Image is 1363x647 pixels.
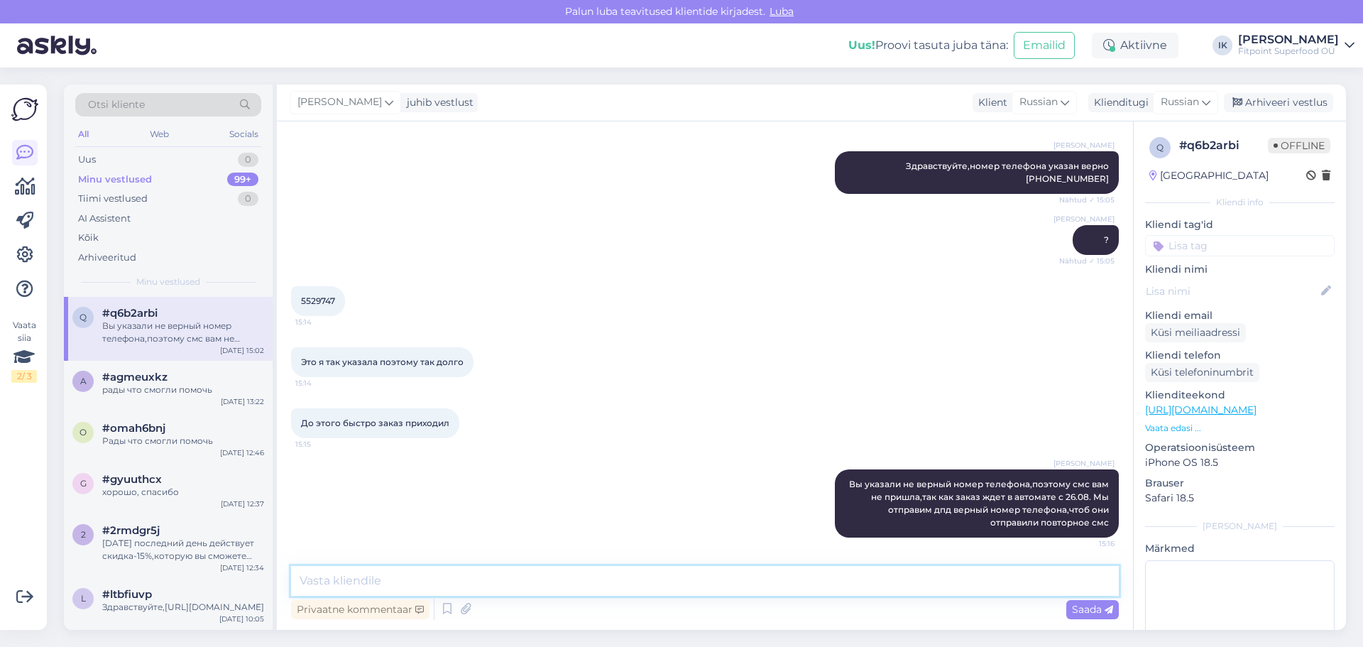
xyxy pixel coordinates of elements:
div: Klienditugi [1088,95,1149,110]
span: #agmeuxkz [102,371,168,384]
span: Offline [1268,138,1330,153]
span: 2 [81,529,86,540]
div: [DATE] 13:22 [221,396,264,407]
div: Proovi tasuta juba täna: [848,37,1008,54]
span: Luba [765,5,798,18]
div: Рады что смогли помочь [102,435,264,447]
span: a [80,376,87,386]
div: Socials [226,125,261,143]
div: Arhiveeritud [78,251,136,265]
div: Здравствуйте,[URL][DOMAIN_NAME] [102,601,264,614]
span: o [80,427,87,437]
div: 99+ [227,173,258,187]
span: Otsi kliente [88,97,145,112]
div: Vaata siia [11,319,37,383]
span: [PERSON_NAME] [1053,458,1115,469]
p: Kliendi email [1145,308,1335,323]
div: 0 [238,192,258,206]
span: Nähtud ✓ 15:05 [1059,256,1115,266]
div: [DATE] 12:34 [220,562,264,573]
div: Aktiivne [1092,33,1178,58]
p: Kliendi tag'id [1145,217,1335,232]
span: [PERSON_NAME] [1053,214,1115,224]
div: Fitpoint Superfood OÜ [1238,45,1339,57]
p: Klienditeekond [1145,388,1335,403]
p: Brauser [1145,476,1335,491]
div: Minu vestlused [78,173,152,187]
button: Emailid [1014,32,1075,59]
div: AI Assistent [78,212,131,226]
div: [DATE] 12:37 [221,499,264,509]
input: Lisa tag [1145,235,1335,256]
span: 15:14 [295,378,349,388]
p: Vaata edasi ... [1145,422,1335,435]
span: l [81,593,86,604]
span: 15:14 [295,317,349,327]
div: Klient [973,95,1007,110]
div: Web [147,125,172,143]
span: #q6b2arbi [102,307,158,320]
p: Märkmed [1145,541,1335,556]
span: Russian [1019,94,1058,110]
span: g [80,478,87,489]
div: Kliendi info [1145,196,1335,209]
div: 2 / 3 [11,370,37,383]
span: 15:15 [295,439,349,450]
span: До этого быстро заказ приходил [301,418,449,428]
div: хорошо, спасибо [102,486,264,499]
div: Uus [78,153,96,167]
div: [DATE] последний день действует скидка-15%,которую вы сможете найти на нашем сайте [102,537,264,562]
div: Вы указали не верный номер телефона,поэтому смс вам не пришла,так как заказ ждет в автомате с 26.... [102,320,264,345]
div: All [75,125,92,143]
span: 15:16 [1061,538,1115,549]
span: #ltbfiuvp [102,588,152,601]
span: Russian [1161,94,1199,110]
div: [PERSON_NAME] [1145,520,1335,533]
span: q [80,312,87,322]
div: Privaatne kommentaar [291,600,429,619]
div: Küsi telefoninumbrit [1145,363,1259,382]
p: Operatsioonisüsteem [1145,440,1335,455]
p: Kliendi telefon [1145,348,1335,363]
span: 5529747 [301,295,335,306]
div: 0 [238,153,258,167]
p: iPhone OS 18.5 [1145,455,1335,470]
div: # q6b2arbi [1179,137,1268,154]
p: Safari 18.5 [1145,491,1335,506]
p: Kliendi nimi [1145,262,1335,277]
div: juhib vestlust [401,95,474,110]
span: Здравствуйте,номер телефона указан верно [PHONE_NUMBER] [906,161,1111,184]
span: ? [1104,234,1109,245]
span: [PERSON_NAME] [1053,140,1115,151]
div: IK [1213,36,1232,55]
span: Nähtud ✓ 15:05 [1059,195,1115,205]
span: [PERSON_NAME] [297,94,382,110]
div: Kõik [78,231,99,245]
span: #2rmdgr5j [102,524,160,537]
span: Вы указали не верный номер телефона,поэтому смс вам не пришла,так как заказ ждет в автомате с 26.... [849,479,1111,528]
span: #omah6bnj [102,422,165,435]
div: [PERSON_NAME] [1238,34,1339,45]
span: Saada [1072,603,1113,616]
div: [DATE] 12:46 [220,447,264,458]
span: q [1156,142,1164,153]
span: Minu vestlused [136,276,200,288]
div: Arhiveeri vestlus [1224,93,1333,112]
a: [PERSON_NAME]Fitpoint Superfood OÜ [1238,34,1354,57]
div: Küsi meiliaadressi [1145,323,1246,342]
div: Tiimi vestlused [78,192,148,206]
b: Uus! [848,38,875,52]
input: Lisa nimi [1146,283,1318,299]
span: #gyuuthcx [102,473,162,486]
span: Это я так указала поэтому так долго [301,357,464,367]
div: [GEOGRAPHIC_DATA] [1149,168,1269,183]
a: [URL][DOMAIN_NAME] [1145,403,1257,416]
div: рады что смогли помочь [102,384,264,396]
div: [DATE] 10:05 [219,614,264,624]
img: Askly Logo [11,96,38,123]
div: [DATE] 15:02 [220,345,264,356]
